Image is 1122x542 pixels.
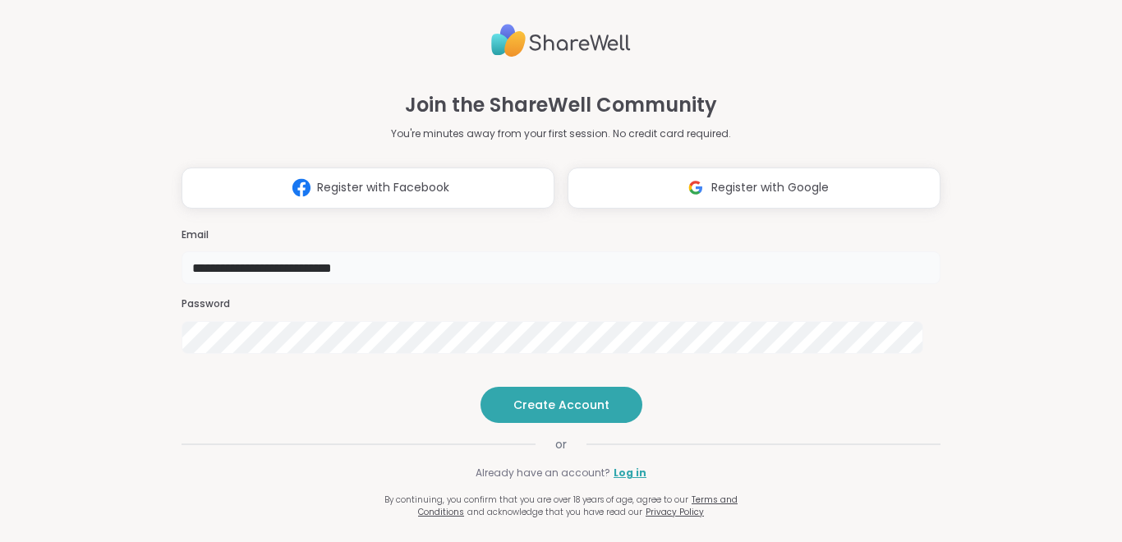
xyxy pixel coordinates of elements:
h3: Password [182,297,940,311]
img: ShareWell Logomark [680,172,711,203]
img: ShareWell Logo [491,17,631,64]
h1: Join the ShareWell Community [405,90,717,120]
h3: Email [182,228,940,242]
span: Register with Facebook [317,179,449,196]
span: By continuing, you confirm that you are over 18 years of age, agree to our [384,494,688,506]
a: Privacy Policy [646,506,704,518]
img: ShareWell Logomark [286,172,317,203]
span: Create Account [513,397,609,413]
span: Register with Google [711,179,829,196]
button: Register with Facebook [182,168,554,209]
button: Create Account [481,387,642,423]
p: You're minutes away from your first session. No credit card required. [391,126,731,141]
a: Log in [614,466,646,480]
span: or [536,436,586,452]
span: Already have an account? [476,466,610,480]
span: and acknowledge that you have read our [467,506,642,518]
button: Register with Google [568,168,940,209]
a: Terms and Conditions [418,494,738,518]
